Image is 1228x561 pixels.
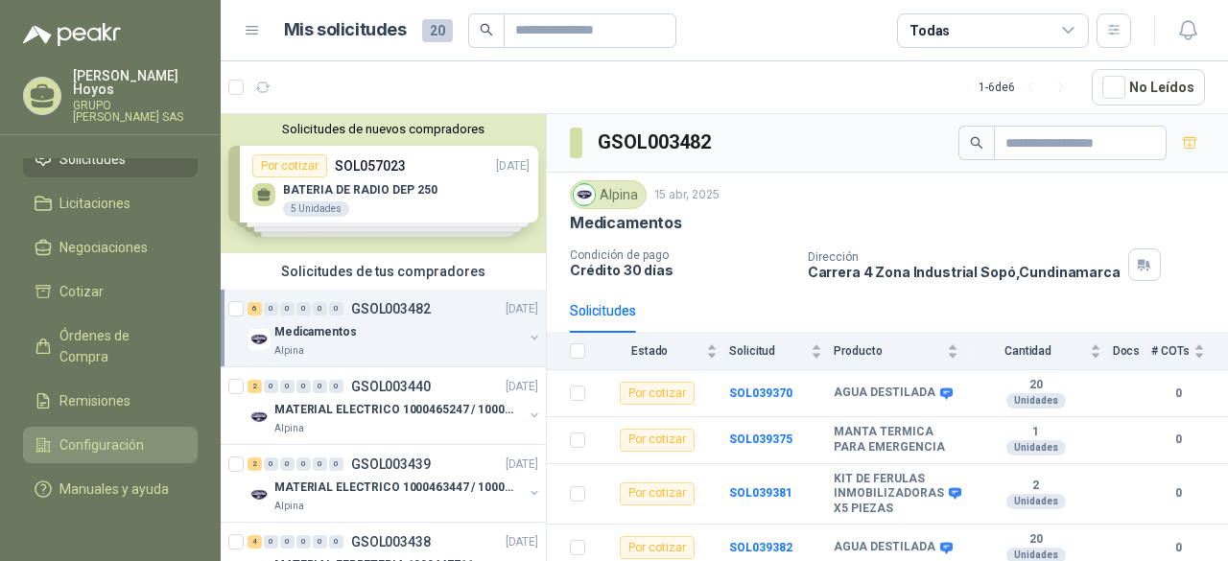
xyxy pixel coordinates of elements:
[970,425,1100,440] b: 1
[1006,494,1066,509] div: Unidades
[274,479,513,497] p: MATERIAL ELECTRICO 1000463447 / 1000465800
[1151,333,1228,370] th: # COTs
[1113,333,1152,370] th: Docs
[808,250,1121,264] p: Dirección
[1151,431,1205,449] b: 0
[1151,385,1205,403] b: 0
[506,456,538,474] p: [DATE]
[729,432,792,446] a: SOL039375
[23,427,198,463] a: Configuración
[729,541,792,554] a: SOL039382
[808,264,1121,280] p: Carrera 4 Zona Industrial Sopó , Cundinamarca
[274,323,357,341] p: Medicamentos
[23,273,198,310] a: Cotizar
[1006,393,1066,409] div: Unidades
[570,300,636,321] div: Solicitudes
[274,421,304,436] p: Alpina
[274,343,304,359] p: Alpina
[280,535,295,549] div: 0
[654,186,720,204] p: 15 abr, 2025
[970,378,1100,393] b: 20
[329,380,343,393] div: 0
[248,457,262,471] div: 2
[59,149,126,170] span: Solicitudes
[248,297,542,359] a: 6 0 0 0 0 0 GSOL003482[DATE] Company LogoMedicamentosAlpina
[351,535,431,549] p: GSOL003438
[597,333,729,370] th: Estado
[280,457,295,471] div: 0
[834,344,943,358] span: Producto
[729,386,792,400] a: SOL039370
[73,100,198,123] p: GRUPO [PERSON_NAME] SAS
[264,380,278,393] div: 0
[970,344,1085,358] span: Cantidad
[274,499,304,514] p: Alpina
[598,128,714,157] h3: GSOL003482
[264,302,278,316] div: 0
[570,180,647,209] div: Alpina
[597,344,702,358] span: Estado
[834,425,958,455] b: MANTA TERMICA PARA EMERGENCIA
[351,457,431,471] p: GSOL003439
[73,69,198,96] p: [PERSON_NAME] Hoyos
[620,482,695,505] div: Por cotizar
[248,535,262,549] div: 4
[1151,539,1205,557] b: 0
[248,380,262,393] div: 2
[23,23,121,46] img: Logo peakr
[296,302,311,316] div: 0
[274,401,513,419] p: MATERIAL ELECTRICO 1000465247 / 1000466995
[23,141,198,177] a: Solicitudes
[351,302,431,316] p: GSOL003482
[59,193,130,214] span: Licitaciones
[248,406,271,429] img: Company Logo
[329,302,343,316] div: 0
[422,19,453,42] span: 20
[280,302,295,316] div: 0
[570,248,792,262] p: Condición de pago
[59,479,169,500] span: Manuales y ayuda
[480,23,493,36] span: search
[248,375,542,436] a: 2 0 0 0 0 0 GSOL003440[DATE] Company LogoMATERIAL ELECTRICO 1000465247 / 1000466995Alpina
[329,457,343,471] div: 0
[59,237,148,258] span: Negociaciones
[729,486,792,500] a: SOL039381
[620,382,695,405] div: Por cotizar
[970,479,1100,494] b: 2
[313,457,327,471] div: 0
[970,136,983,150] span: search
[59,281,104,302] span: Cotizar
[296,457,311,471] div: 0
[313,302,327,316] div: 0
[23,383,198,419] a: Remisiones
[23,471,198,507] a: Manuales y ayuda
[574,184,595,205] img: Company Logo
[506,533,538,551] p: [DATE]
[59,325,179,367] span: Órdenes de Compra
[329,535,343,549] div: 0
[221,114,546,253] div: Solicitudes de nuevos compradoresPor cotizarSOL057023[DATE] BATERIA DE RADIO DEP 2505 UnidadesPor...
[23,185,198,222] a: Licitaciones
[59,390,130,411] span: Remisiones
[1092,69,1205,105] button: No Leídos
[970,532,1100,548] b: 20
[264,535,278,549] div: 0
[248,483,271,506] img: Company Logo
[59,434,144,456] span: Configuración
[280,380,295,393] div: 0
[264,457,278,471] div: 0
[228,122,538,136] button: Solicitudes de nuevos compradores
[834,540,935,555] b: AGUA DESTILADA
[834,386,935,401] b: AGUA DESTILADA
[909,20,950,41] div: Todas
[351,380,431,393] p: GSOL003440
[1151,484,1205,503] b: 0
[834,333,970,370] th: Producto
[23,229,198,266] a: Negociaciones
[221,253,546,290] div: Solicitudes de tus compradores
[296,535,311,549] div: 0
[1151,344,1190,358] span: # COTs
